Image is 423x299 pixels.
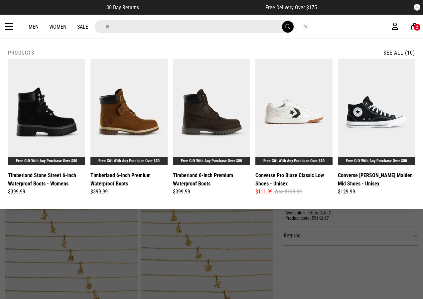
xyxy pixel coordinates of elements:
span: 30 Day Returns [106,4,139,11]
a: Sale [77,24,88,30]
span: $111.99 [255,188,273,196]
a: Free Gift With Any Purchase Over $50 [16,158,77,163]
div: $399.99 [90,188,168,196]
a: Free Gift With Any Purchase Over $50 [98,158,160,163]
div: $399.99 [173,188,250,196]
button: Close search [302,23,309,30]
a: Men [29,24,39,30]
div: $129.99 [338,188,415,196]
a: Free Gift With Any Purchase Over $50 [263,158,325,163]
a: Free Gift With Any Purchase Over $50 [346,158,407,163]
span: Was $159.99 [274,188,302,196]
a: Converse Pro Blaze Classic Low Shoes - Unisex [255,171,333,188]
a: Free Gift With Any Purchase Over $50 [181,158,242,163]
img: Timberland 6-inch Premium Waterproof Boots in Brown [90,59,168,165]
img: Converse Chuck Taylor Malden Mid Shoes - Unisex in Black [338,59,415,165]
a: Timberland 6-Inch Premium Waterproof Boots [90,171,168,188]
button: Open LiveChat chat widget [5,3,25,23]
a: 2 [411,23,418,30]
iframe: Customer reviews powered by Trustpilot [152,4,252,11]
a: Timberland 6-Inch Premium Waterproof Boots [173,171,250,188]
a: Timberland Stone Street 6-Inch Waterproof Boots - Womens [8,171,85,188]
div: $399.99 [8,188,85,196]
a: Converse [PERSON_NAME] Malden Mid Shoes - Unisex [338,171,415,188]
div: 2 [416,25,418,30]
img: Timberland 6-inch Premium Waterproof Boots in Brown [173,59,250,165]
span: Free Delivery Over $175 [265,4,317,11]
img: Timberland Stone Street 6-inch Waterproof Boots - Womens in Black [8,59,85,165]
a: See All (10) [383,50,415,56]
a: Women [49,24,67,30]
img: Converse Pro Blaze Classic Low Shoes - Unisex in White [255,59,333,165]
h2: Products [8,50,34,56]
